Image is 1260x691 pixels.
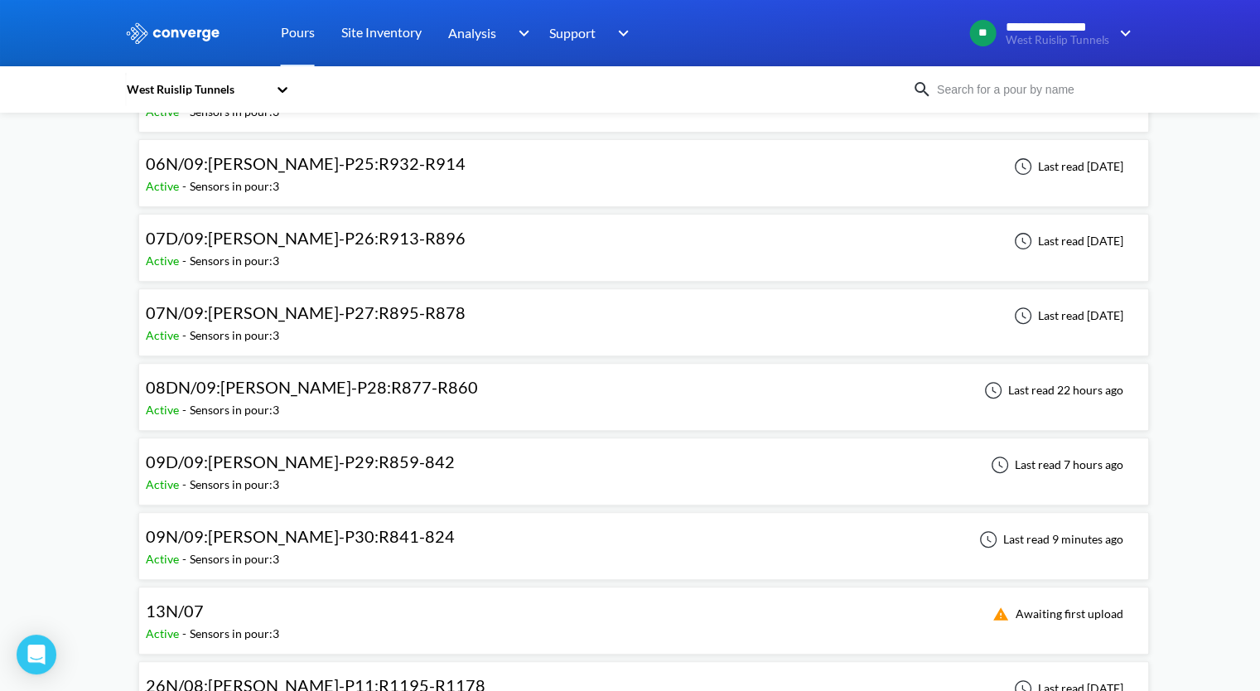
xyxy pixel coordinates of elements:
span: - [182,104,190,118]
div: Sensors in pour: 3 [190,401,279,419]
a: 09N/09:[PERSON_NAME]-P30:R841-824Active-Sensors in pour:3Last read 9 minutes ago [138,531,1149,545]
img: icon-search.svg [912,80,932,99]
span: Active [146,626,182,640]
span: Active [146,477,182,491]
a: 07D/09:[PERSON_NAME]-P26:R913-R896Active-Sensors in pour:3Last read [DATE] [138,233,1149,247]
img: downArrow.svg [1109,23,1136,43]
span: 07N/09:[PERSON_NAME]-P27:R895-R878 [146,302,466,322]
span: Active [146,254,182,268]
div: Sensors in pour: 3 [190,326,279,345]
span: - [182,626,190,640]
img: downArrow.svg [507,23,533,43]
div: Sensors in pour: 3 [190,476,279,494]
img: downArrow.svg [607,23,634,43]
div: West Ruislip Tunnels [125,80,268,99]
span: Active [146,403,182,417]
span: 07D/09:[PERSON_NAME]-P26:R913-R896 [146,228,466,248]
span: Analysis [448,22,496,43]
div: Open Intercom Messenger [17,635,56,674]
div: Sensors in pour: 3 [190,177,279,196]
div: Awaiting first upload [982,604,1128,624]
div: Sensors in pour: 3 [190,550,279,568]
span: 09D/09:[PERSON_NAME]-P29:R859-842 [146,452,455,471]
span: Active [146,104,182,118]
div: Last read [DATE] [1005,306,1128,326]
span: - [182,328,190,342]
div: Last read [DATE] [1005,231,1128,251]
span: Active [146,328,182,342]
span: 13N/07 [146,601,204,621]
span: - [182,254,190,268]
span: West Ruislip Tunnels [1006,34,1109,46]
span: Support [549,22,596,43]
span: 08DN/09:[PERSON_NAME]-P28:R877-R860 [146,377,478,397]
span: Active [146,179,182,193]
div: Last read 7 hours ago [982,455,1128,475]
a: 09D/09:[PERSON_NAME]-P29:R859-842Active-Sensors in pour:3Last read 7 hours ago [138,457,1149,471]
span: 09N/09:[PERSON_NAME]-P30:R841-824 [146,526,455,546]
div: Last read [DATE] [1005,157,1128,176]
div: Sensors in pour: 3 [190,252,279,270]
span: - [182,477,190,491]
img: logo_ewhite.svg [125,22,221,44]
span: - [182,403,190,417]
div: Last read 9 minutes ago [970,529,1128,549]
div: Sensors in pour: 3 [190,625,279,643]
span: - [182,179,190,193]
span: 06N/09:[PERSON_NAME]-P25:R932-R914 [146,153,466,173]
span: - [182,552,190,566]
a: 13N/07Active-Sensors in pour:3Awaiting first upload [138,606,1149,620]
a: 06N/09:[PERSON_NAME]-P25:R932-R914Active-Sensors in pour:3Last read [DATE] [138,158,1149,172]
a: 07N/09:[PERSON_NAME]-P27:R895-R878Active-Sensors in pour:3Last read [DATE] [138,307,1149,321]
a: 08DN/09:[PERSON_NAME]-P28:R877-R860Active-Sensors in pour:3Last read 22 hours ago [138,382,1149,396]
input: Search for a pour by name [932,80,1132,99]
span: Active [146,552,182,566]
div: Last read 22 hours ago [975,380,1128,400]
